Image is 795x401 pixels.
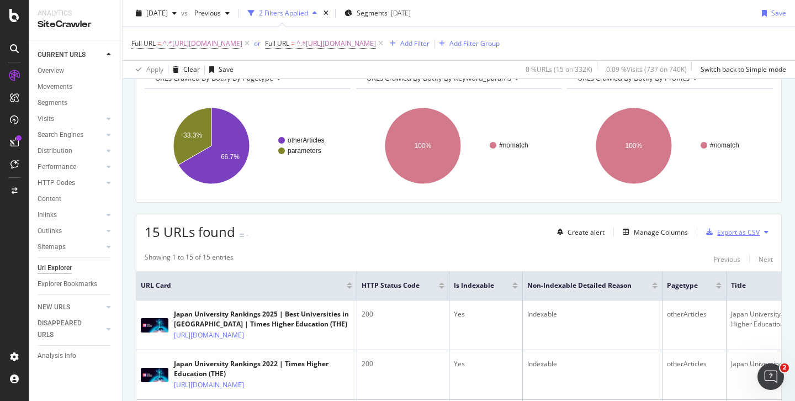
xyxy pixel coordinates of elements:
span: Non-Indexable Detailed Reason [527,281,635,291]
button: Create alert [553,223,605,241]
div: Content [38,193,61,205]
svg: A chart. [567,98,770,194]
div: 0 % URLs ( 15 on 332K ) [526,65,592,74]
text: #nomatch [499,141,528,149]
span: Previous [190,8,221,18]
div: Explorer Bookmarks [38,278,97,290]
a: Performance [38,161,103,173]
div: Japan University Rankings 2022 | Times Higher Education (THE) [174,359,352,379]
span: 2025 Aug. 26th [146,8,168,18]
div: Yes [454,309,518,319]
button: Save [757,4,786,22]
a: Overview [38,65,114,77]
a: Inlinks [38,209,103,221]
text: 100% [626,142,643,150]
a: Content [38,193,114,205]
span: URL Card [141,281,344,291]
span: URLs Crawled By Botify By keyword_params [367,73,511,83]
div: SiteCrawler [38,18,113,31]
button: Add Filter Group [434,37,500,50]
text: parameters [288,147,321,155]
div: Overview [38,65,64,77]
div: otherArticles [667,309,722,319]
div: Performance [38,161,76,173]
button: [DATE] [131,4,181,22]
a: Visits [38,113,103,125]
div: Yes [454,359,518,369]
span: Full URL [265,39,289,48]
div: - [246,230,248,240]
a: Distribution [38,145,103,157]
text: 66.7% [221,153,240,161]
div: Search Engines [38,129,83,141]
button: or [254,38,261,49]
span: vs [181,8,190,18]
span: Is Indexable [454,281,496,291]
div: Create alert [568,228,605,237]
div: Add Filter Group [449,39,500,48]
img: main image [141,368,168,382]
span: URLs Crawled By Botify By profiles [577,73,690,83]
a: Movements [38,81,114,93]
span: pagetype [667,281,699,291]
span: Segments [357,8,388,18]
a: Search Engines [38,129,103,141]
div: Save [771,8,786,18]
div: Indexable [527,359,658,369]
div: Analytics [38,9,113,18]
div: Segments [38,97,67,109]
div: DISAPPEARED URLS [38,318,93,341]
svg: A chart. [145,98,348,194]
div: Manage Columns [634,228,688,237]
text: 33.3% [183,131,202,139]
button: Manage Columns [618,225,688,239]
div: Movements [38,81,72,93]
div: Next [759,255,773,264]
div: Switch back to Simple mode [701,65,786,74]
div: 2 Filters Applied [259,8,308,18]
a: Explorer Bookmarks [38,278,114,290]
div: NEW URLS [38,302,70,313]
div: Outlinks [38,225,62,237]
span: Full URL [131,39,156,48]
button: Clear [168,61,200,78]
div: Indexable [527,309,658,319]
div: [DATE] [391,8,411,18]
span: = [157,39,161,48]
img: Equal [240,234,244,237]
button: Next [759,252,773,266]
img: main image [141,318,168,333]
button: Previous [190,4,234,22]
div: or [254,39,261,48]
iframe: Intercom live chat [757,363,784,390]
a: DISAPPEARED URLS [38,318,103,341]
text: #nomatch [710,141,739,149]
div: 200 [362,309,444,319]
span: ^.*[URL][DOMAIN_NAME] [296,36,376,51]
a: CURRENT URLS [38,49,103,61]
svg: A chart. [356,98,559,194]
div: Previous [714,255,740,264]
button: Apply [131,61,163,78]
button: Previous [714,252,740,266]
div: Inlinks [38,209,57,221]
span: = [291,39,295,48]
button: Add Filter [385,37,430,50]
button: Switch back to Simple mode [696,61,786,78]
span: 2 [780,363,789,372]
button: Segments[DATE] [340,4,415,22]
text: otherArticles [288,136,325,144]
div: CURRENT URLS [38,49,86,61]
div: Export as CSV [717,228,760,237]
a: [URL][DOMAIN_NAME] [174,379,244,391]
div: otherArticles [667,359,722,369]
div: Visits [38,113,54,125]
div: Japan University Rankings 2025 | Best Universities in [GEOGRAPHIC_DATA] | Times Higher Education ... [174,309,352,329]
div: times [321,8,331,19]
div: Analysis Info [38,350,76,362]
div: Add Filter [400,39,430,48]
button: Save [205,61,234,78]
